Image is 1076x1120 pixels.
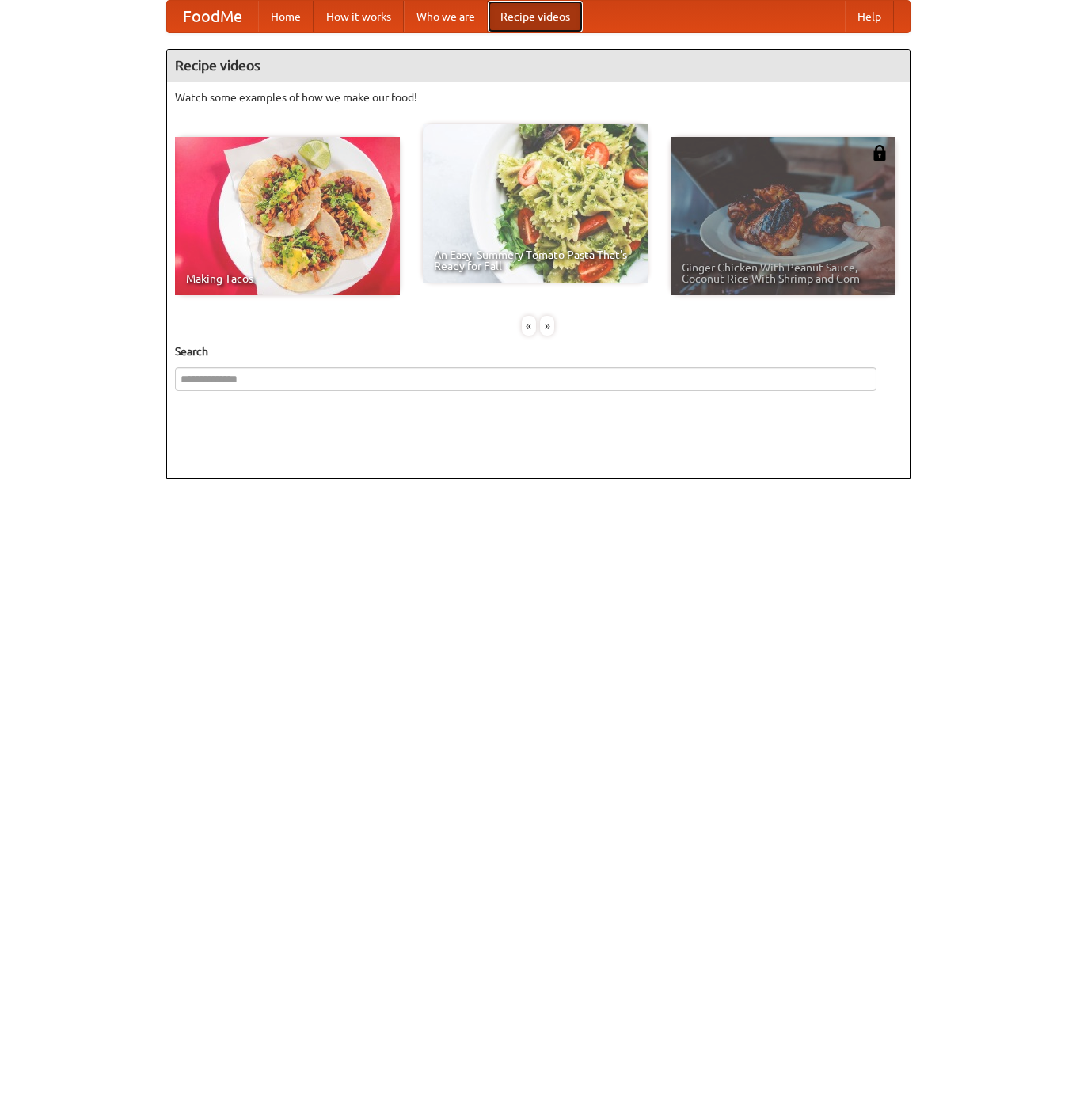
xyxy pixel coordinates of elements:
span: Making Tacos [186,273,389,284]
a: Who we are [404,1,488,32]
div: » [540,316,554,336]
a: An Easy, Summery Tomato Pasta That's Ready for Fall [423,124,648,283]
a: Recipe videos [488,1,583,32]
a: FoodMe [167,1,258,32]
p: Watch some examples of how we make our food! [175,89,902,105]
a: How it works [314,1,404,32]
img: 483408.png [872,145,888,161]
a: Home [258,1,314,32]
h4: Recipe videos [167,50,910,82]
h5: Search [175,344,902,359]
a: Help [845,1,894,32]
span: An Easy, Summery Tomato Pasta That's Ready for Fall [434,249,637,271]
div: « [522,316,536,336]
a: Making Tacos [175,137,400,295]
